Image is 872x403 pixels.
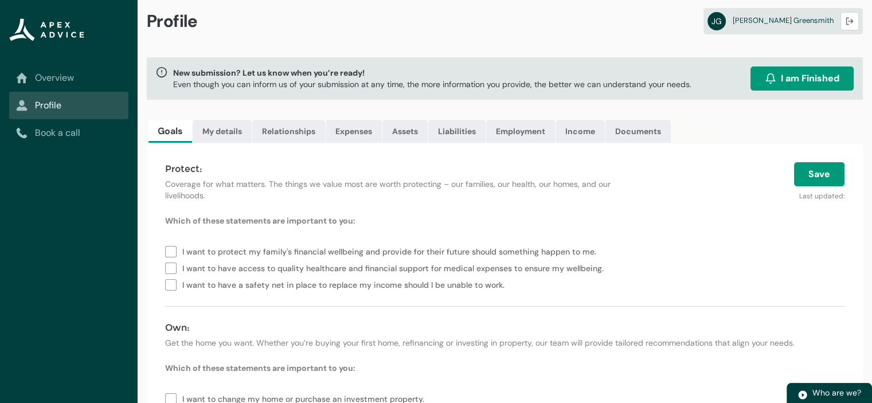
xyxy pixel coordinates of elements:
[165,178,613,201] p: Coverage for what matters. The things we value most are worth protecting – our families, our heal...
[173,79,691,90] p: Even though you can inform us of your submission at any time, the more information you provide, t...
[9,18,84,41] img: Apex Advice Group
[182,259,608,276] span: I want to have access to quality healthcare and financial support for medical expenses to ensure ...
[750,66,854,91] button: I am Finished
[16,126,122,140] a: Book a call
[797,390,808,400] img: play.svg
[165,215,844,226] p: Which of these statements are important to you:
[173,67,691,79] span: New submission? Let us know when you’re ready!
[182,276,509,292] span: I want to have a safety net in place to replace my income should I be unable to work.
[148,120,192,143] a: Goals
[382,120,428,143] a: Assets
[556,120,605,143] a: Income
[147,10,198,32] span: Profile
[781,72,839,85] span: I am Finished
[16,99,122,112] a: Profile
[182,242,601,259] span: I want to protect my family's financial wellbeing and provide for their future should something h...
[486,120,555,143] a: Employment
[252,120,325,143] a: Relationships
[9,64,128,147] nav: Sub page
[765,73,776,84] img: alarm.svg
[165,362,844,374] p: Which of these statements are important to you:
[165,321,844,335] h4: Own:
[707,12,726,30] abbr: JG
[840,12,859,30] button: Logout
[428,120,486,143] a: Liabilities
[16,71,122,85] a: Overview
[733,15,834,25] span: [PERSON_NAME] Greensmith
[165,337,844,349] p: Get the home you want. Whether you’re buying your first home, refinancing or investing in propert...
[703,8,863,34] a: JG[PERSON_NAME] Greensmith
[627,186,844,201] p: Last updated:
[812,388,861,398] span: Who are we?
[794,162,844,186] button: Save
[193,120,252,143] a: My details
[326,120,382,143] a: Expenses
[605,120,671,143] a: Documents
[165,162,613,176] h4: Protect:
